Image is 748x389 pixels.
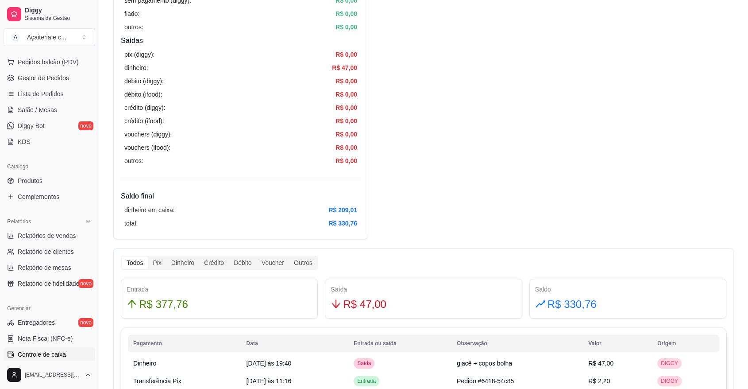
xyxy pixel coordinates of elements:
div: Entrada [127,284,312,294]
article: dinheiro: [124,63,148,73]
th: Valor [583,335,652,352]
span: [DATE] às 19:40 [247,360,292,367]
span: KDS [18,137,31,146]
span: R$ 47,00 [588,360,613,367]
th: Data [241,335,349,352]
span: Relatórios [7,218,31,225]
span: glacê + copos bolha [457,360,512,367]
article: crédito (diggy): [124,103,166,113]
th: Pagamento [128,335,241,352]
a: Relatório de clientes [4,245,95,259]
a: Gestor de Pedidos [4,71,95,85]
div: Saldo [535,284,721,294]
span: Complementos [18,192,59,201]
a: Relatório de fidelidadenovo [4,276,95,291]
a: DiggySistema de Gestão [4,4,95,25]
span: rise [535,299,546,309]
a: Produtos [4,174,95,188]
div: Dinheiro [166,257,199,269]
span: Nota Fiscal (NFC-e) [18,334,73,343]
article: R$ 0,00 [335,9,357,19]
article: outros: [124,156,143,166]
a: Diggy Botnovo [4,119,95,133]
div: Crédito [199,257,229,269]
span: DIGGY [659,377,680,385]
article: R$ 47,00 [332,63,357,73]
span: R$ 377,76 [139,296,188,313]
article: R$ 0,00 [335,103,357,113]
article: R$ 0,00 [335,89,357,99]
article: dinheiro em caixa: [124,205,175,215]
span: Pedidos balcão (PDV) [18,58,79,66]
span: arrow-up [127,299,137,309]
span: Lista de Pedidos [18,89,64,98]
span: [DATE] às 11:16 [247,377,292,385]
article: R$ 0,00 [335,22,357,32]
span: Controle de caixa [18,350,66,359]
article: total: [124,218,138,228]
article: vouchers (diggy): [124,129,172,139]
a: Lista de Pedidos [4,87,95,101]
div: Outros [289,257,317,269]
div: Saída [331,284,516,294]
span: Relatório de clientes [18,247,74,256]
div: Gerenciar [4,301,95,315]
a: Entregadoresnovo [4,315,95,330]
span: R$ 2,20 [588,377,610,385]
span: A [11,33,20,42]
a: KDS [4,135,95,149]
span: Entregadores [18,318,55,327]
span: Saída [355,360,373,367]
span: DIGGY [659,360,680,367]
span: Diggy Bot [18,121,45,130]
div: Catálogo [4,159,95,174]
span: arrow-down [331,299,341,309]
a: Relatório de mesas [4,261,95,275]
span: Produtos [18,176,42,185]
div: Débito [229,257,256,269]
span: Relatório de mesas [18,263,71,272]
button: Pedidos balcão (PDV) [4,55,95,69]
div: Todos [122,257,148,269]
article: pix (diggy): [124,50,154,59]
article: vouchers (ifood): [124,143,170,152]
span: Pedido #6418-54c85 [457,377,514,385]
a: Complementos [4,190,95,204]
button: [EMAIL_ADDRESS][DOMAIN_NAME] [4,364,95,385]
span: R$ 47,00 [343,296,386,313]
div: Pix [148,257,166,269]
a: Salão / Mesas [4,103,95,117]
article: débito (ifood): [124,89,162,99]
span: R$ 330,76 [548,296,597,313]
article: débito (diggy): [124,76,164,86]
article: crédito (ifood): [124,116,164,126]
span: Diggy [25,7,92,15]
span: Relatórios de vendas [18,231,76,240]
a: Relatórios de vendas [4,229,95,243]
span: Gestor de Pedidos [18,74,69,82]
article: R$ 0,00 [335,129,357,139]
article: R$ 0,00 [335,143,357,152]
article: fiado: [124,9,139,19]
a: Nota Fiscal (NFC-e) [4,331,95,346]
span: Dinheiro [133,360,156,367]
div: Açaiteria e c ... [27,33,66,42]
span: [EMAIL_ADDRESS][DOMAIN_NAME] [25,371,81,378]
article: R$ 209,01 [328,205,357,215]
span: Relatório de fidelidade [18,279,79,288]
div: Voucher [257,257,289,269]
span: Salão / Mesas [18,105,57,114]
th: Entrada ou saída [348,335,451,352]
article: outros: [124,22,143,32]
article: R$ 0,00 [335,116,357,126]
h4: Saídas [121,35,361,46]
span: Entrada [355,377,378,385]
span: Sistema de Gestão [25,15,92,22]
a: Controle de caixa [4,347,95,362]
article: R$ 0,00 [335,76,357,86]
article: R$ 0,00 [335,50,357,59]
article: R$ 0,00 [335,156,357,166]
button: Select a team [4,28,95,46]
h4: Saldo final [121,191,361,202]
article: R$ 330,76 [328,218,357,228]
